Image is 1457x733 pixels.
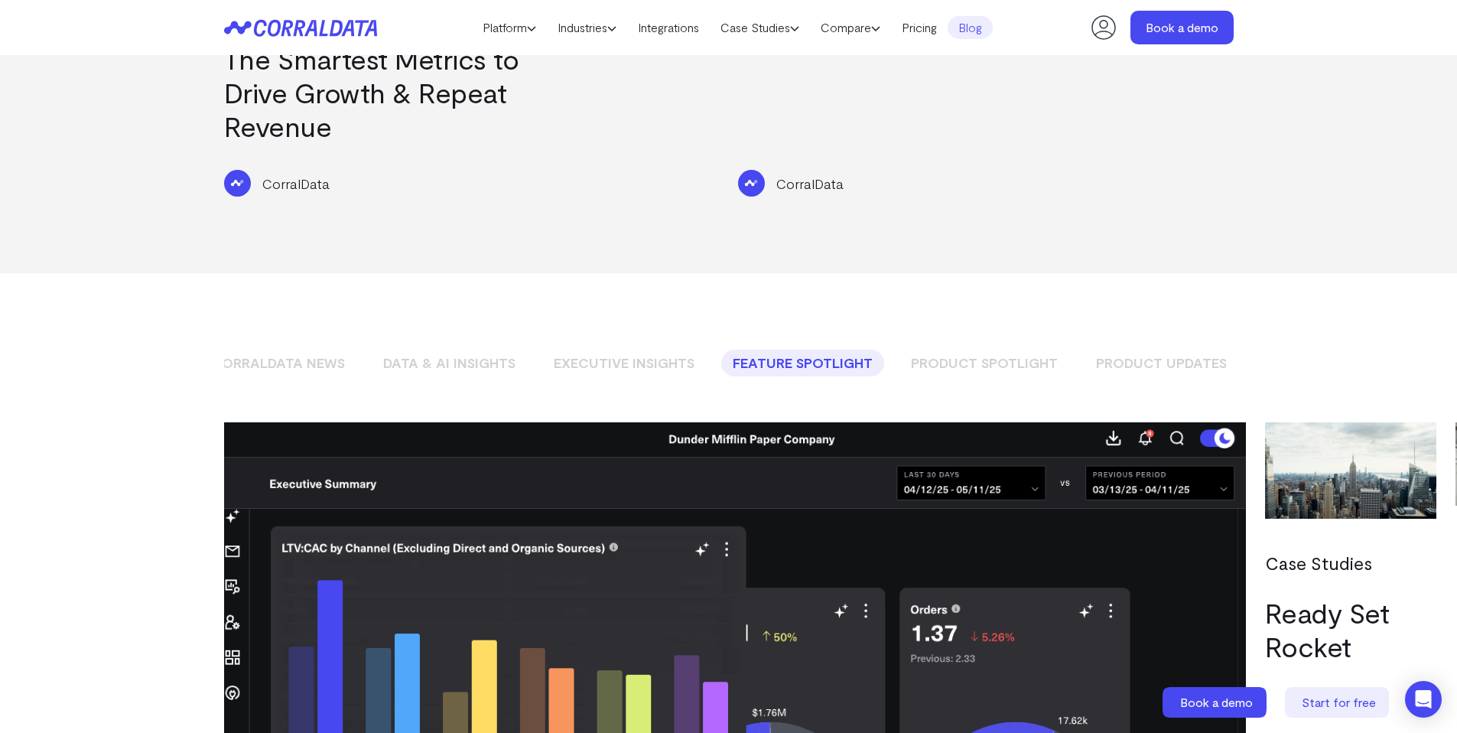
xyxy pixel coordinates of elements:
[1265,596,1390,663] a: Ready Set Rocket
[1180,695,1253,709] span: Book a demo
[1130,11,1234,44] a: Book a demo
[1302,695,1376,709] span: Start for free
[899,350,1069,376] a: Product Spotlight
[891,16,948,39] a: Pricing
[262,174,330,194] p: CorralData
[1405,681,1442,718] div: Open Intercom Messenger
[547,16,627,39] a: Industries
[721,350,884,376] a: Feature Spotlight
[1285,687,1392,718] a: Start for free
[542,350,706,376] a: Executive Insights
[776,174,844,194] p: CorralData
[372,350,527,376] a: Data & AI Insights
[1163,687,1270,718] a: Book a demo
[810,16,891,39] a: Compare
[627,16,710,39] a: Integrations
[948,16,993,39] a: Blog
[1085,350,1238,376] a: Product Updates
[224,8,519,142] a: MedSpa Reporting 101: The Smartest Metrics to Drive Growth & Repeat Revenue
[1265,549,1421,577] div: Case Studies
[710,16,810,39] a: Case Studies
[472,16,547,39] a: Platform
[200,350,356,376] a: CorralData News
